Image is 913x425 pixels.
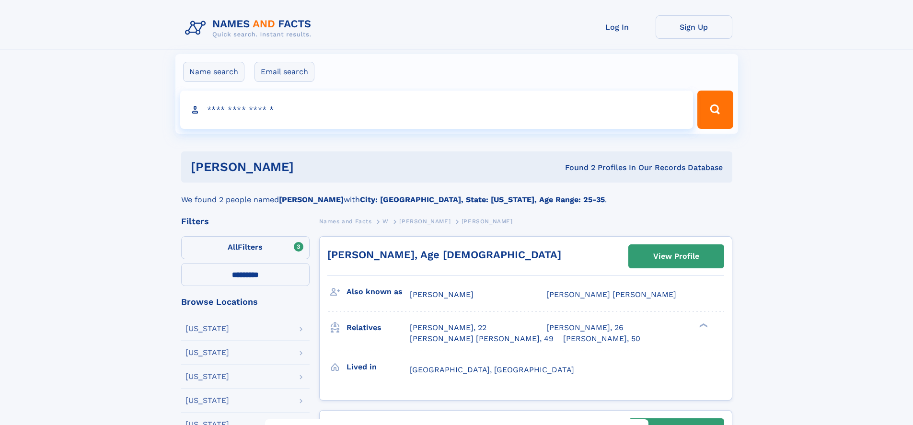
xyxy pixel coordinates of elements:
span: W [382,218,389,225]
b: [PERSON_NAME] [279,195,344,204]
span: [PERSON_NAME] [410,290,474,299]
div: [US_STATE] [185,373,229,380]
h3: Also known as [347,284,410,300]
div: Found 2 Profiles In Our Records Database [429,162,723,173]
a: W [382,215,389,227]
h1: [PERSON_NAME] [191,161,429,173]
button: Search Button [697,91,733,129]
span: [GEOGRAPHIC_DATA], [GEOGRAPHIC_DATA] [410,365,574,374]
label: Name search [183,62,244,82]
div: We found 2 people named with . [181,183,732,206]
span: [PERSON_NAME] [462,218,513,225]
a: [PERSON_NAME], 26 [546,322,624,333]
a: [PERSON_NAME] [399,215,451,227]
a: Sign Up [656,15,732,39]
b: City: [GEOGRAPHIC_DATA], State: [US_STATE], Age Range: 25-35 [360,195,605,204]
input: search input [180,91,693,129]
h3: Lived in [347,359,410,375]
div: [US_STATE] [185,325,229,333]
img: Logo Names and Facts [181,15,319,41]
label: Email search [254,62,314,82]
a: [PERSON_NAME] [PERSON_NAME], 49 [410,333,554,344]
div: ❯ [697,322,708,329]
div: [US_STATE] [185,349,229,356]
div: [US_STATE] [185,397,229,404]
h3: Relatives [347,320,410,336]
a: [PERSON_NAME], 50 [563,333,640,344]
label: Filters [181,236,310,259]
span: [PERSON_NAME] [PERSON_NAME] [546,290,676,299]
a: View Profile [629,245,724,268]
div: Filters [181,217,310,226]
span: All [228,242,238,252]
a: Log In [579,15,656,39]
div: Browse Locations [181,298,310,306]
a: Names and Facts [319,215,372,227]
div: View Profile [653,245,699,267]
a: [PERSON_NAME], Age [DEMOGRAPHIC_DATA] [327,249,561,261]
span: [PERSON_NAME] [399,218,451,225]
a: [PERSON_NAME], 22 [410,322,486,333]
